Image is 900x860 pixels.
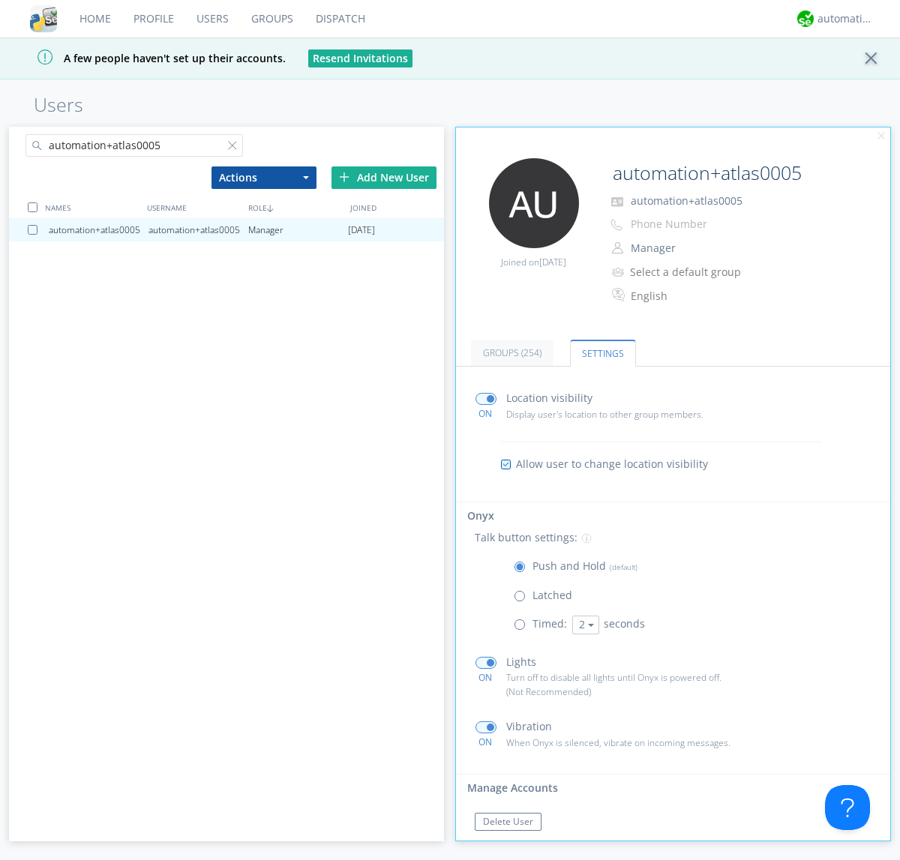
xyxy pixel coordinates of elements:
div: automation+atlas [817,11,874,26]
button: Manager [625,238,775,259]
img: 373638.png [489,158,579,248]
button: Actions [211,166,316,189]
div: NAMES [41,196,142,218]
span: Allow user to change location visibility [516,457,708,472]
div: English [631,289,756,304]
input: Name [607,158,849,188]
a: Settings [570,340,636,367]
span: A few people haven't set up their accounts. [11,51,286,65]
img: person-outline.svg [612,242,623,254]
div: automation+atlas0005 [148,219,248,241]
div: USERNAME [143,196,244,218]
div: automation+atlas0005 [49,219,148,241]
p: Location visibility [506,390,592,406]
img: cddb5a64eb264b2086981ab96f4c1ba7 [30,5,57,32]
a: Groups (254) [471,340,553,366]
span: (default) [606,562,637,572]
button: Delete User [475,813,541,831]
p: Talk button settings: [475,529,577,546]
img: phone-outline.svg [610,219,622,231]
div: ON [469,671,502,684]
p: Lights [506,654,536,670]
div: Manager [248,219,348,241]
span: [DATE] [348,219,375,241]
button: Resend Invitations [308,49,412,67]
p: Timed: [532,616,567,632]
span: seconds [604,616,645,631]
p: Push and Hold [532,558,637,574]
span: Joined on [501,256,566,268]
p: Display user's location to other group members. [506,407,755,421]
p: (Not Recommended) [506,685,755,699]
p: Vibration [506,718,552,735]
div: Select a default group [630,265,755,280]
img: In groups with Translation enabled, this user's messages will be automatically translated to and ... [612,286,627,304]
p: Latched [532,587,572,604]
input: Search users [25,134,243,157]
div: ROLE [244,196,346,218]
p: Turn off to disable all lights until Onyx is powered off. [506,670,755,685]
div: ON [469,407,502,420]
div: JOINED [346,196,448,218]
span: automation+atlas0005 [631,193,742,208]
img: cancel.svg [876,131,886,142]
div: ON [469,736,502,748]
img: icon-alert-users-thin-outline.svg [612,262,626,282]
img: plus.svg [339,172,349,182]
span: [DATE] [539,256,566,268]
button: 2 [572,616,599,634]
a: automation+atlas0005automation+atlas0005Manager[DATE] [9,219,444,241]
div: Add New User [331,166,436,189]
iframe: Toggle Customer Support [825,785,870,830]
p: When Onyx is silenced, vibrate on incoming messages. [506,736,755,750]
img: d2d01cd9b4174d08988066c6d424eccd [797,10,814,27]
